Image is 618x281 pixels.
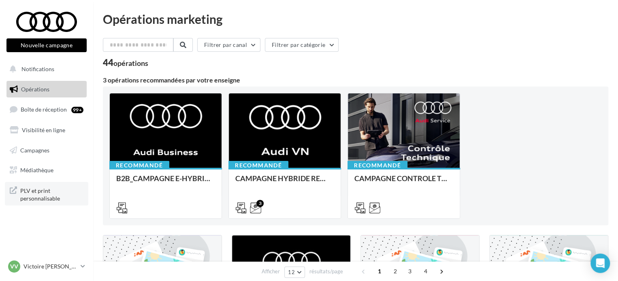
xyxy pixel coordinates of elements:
[288,269,295,275] span: 12
[265,38,339,52] button: Filtrer par catégorie
[103,13,608,25] div: Opérations marketing
[5,182,88,206] a: PLV et print personnalisable
[284,266,305,278] button: 12
[5,162,88,179] a: Médiathèque
[10,262,18,270] span: VV
[20,185,83,203] span: PLV et print personnalisable
[116,174,215,190] div: B2B_CAMPAGNE E-HYBRID OCTOBRE
[21,106,67,113] span: Boîte de réception
[5,101,88,118] a: Boîte de réception99+
[109,161,169,170] div: Recommandé
[347,161,407,170] div: Recommandé
[71,107,83,113] div: 99+
[20,146,49,153] span: Campagnes
[419,265,432,278] span: 4
[21,86,49,93] span: Opérations
[103,77,608,83] div: 3 opérations recommandées par votre enseigne
[6,38,87,52] button: Nouvelle campagne
[113,59,148,67] div: opérations
[309,268,343,275] span: résultats/page
[590,254,610,273] div: Open Intercom Messenger
[23,262,77,270] p: Victoire [PERSON_NAME]
[5,61,85,78] button: Notifications
[373,265,386,278] span: 1
[103,58,148,67] div: 44
[403,265,416,278] span: 3
[22,127,65,133] span: Visibilité en ligne
[6,259,87,274] a: VV Victoire [PERSON_NAME]
[21,65,54,72] span: Notifications
[5,81,88,98] a: Opérations
[389,265,402,278] span: 2
[354,174,453,190] div: CAMPAGNE CONTROLE TECHNIQUE 25€ OCTOBRE
[197,38,260,52] button: Filtrer par canal
[228,161,288,170] div: Recommandé
[235,174,334,190] div: CAMPAGNE HYBRIDE RECHARGEABLE
[262,268,280,275] span: Afficher
[256,200,264,207] div: 3
[20,167,53,173] span: Médiathèque
[5,122,88,139] a: Visibilité en ligne
[5,142,88,159] a: Campagnes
